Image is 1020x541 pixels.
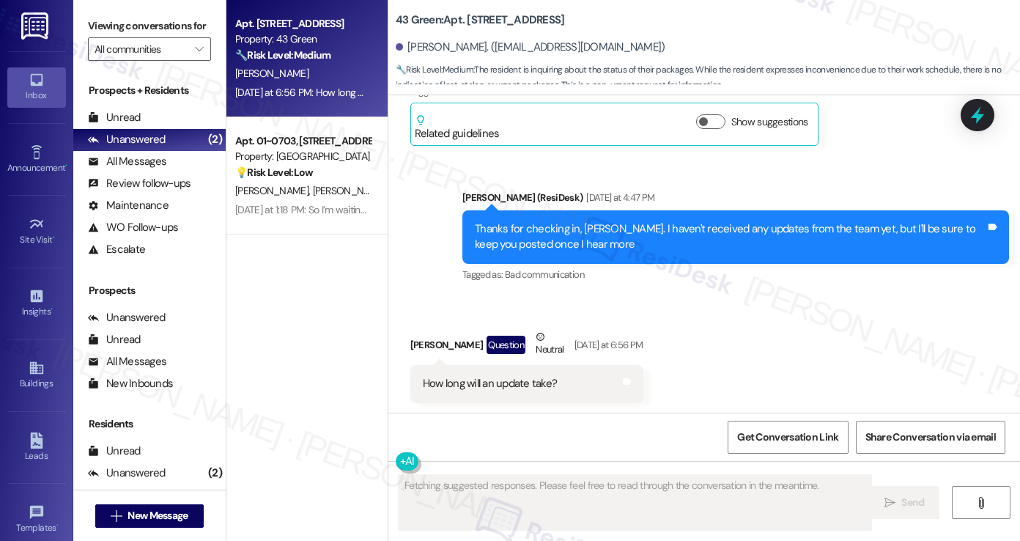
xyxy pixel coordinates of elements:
div: (2) [204,128,226,151]
div: Apt. 01~0703, [STREET_ADDRESS][GEOGRAPHIC_DATA][US_STATE][STREET_ADDRESS] [235,133,371,149]
span: [PERSON_NAME] [235,184,313,197]
label: Show suggestions [731,114,808,130]
textarea: Fetching suggested responses. Please feel free to read through the conversation in the meantime. [399,475,871,530]
div: Unanswered [88,310,166,325]
div: All Messages [88,154,166,169]
span: • [56,520,59,531]
div: Prospects [73,283,226,298]
i:  [975,497,986,509]
div: [PERSON_NAME]. ([EMAIL_ADDRESS][DOMAIN_NAME]) [396,40,665,55]
strong: 🔧 Risk Level: Medium [396,64,473,76]
span: • [65,161,67,171]
div: Question [487,336,525,354]
span: Send [901,495,924,510]
button: Send [869,486,940,519]
div: WO Follow-ups [88,220,178,235]
span: [PERSON_NAME] [235,67,308,80]
div: Residents [73,416,226,432]
label: Viewing conversations for [88,15,211,37]
div: New Inbounds [88,376,173,391]
div: Unanswered [88,465,166,481]
div: [PERSON_NAME] (ResiDesk) [462,190,1009,210]
div: [DATE] at 6:56 PM: How long will an update take? [235,86,442,99]
div: Escalate [88,242,145,257]
span: Bad communication [505,268,584,281]
div: Unread [88,110,141,125]
div: Review follow-ups [88,176,191,191]
div: Apt. [STREET_ADDRESS] [235,16,371,32]
div: Maintenance [88,198,169,213]
div: (2) [204,462,226,485]
i:  [884,497,895,509]
span: Get Conversation Link [737,430,838,445]
div: [PERSON_NAME] [410,329,643,365]
div: All Messages [88,487,166,503]
div: Related guidelines [415,114,500,141]
input: All communities [95,37,188,61]
div: Property: 43 Green [235,32,371,47]
strong: 🔧 Risk Level: Medium [235,48,330,62]
a: Templates • [7,500,66,540]
span: New Message [127,508,188,523]
div: Prospects + Residents [73,83,226,98]
b: 43 Green: Apt. [STREET_ADDRESS] [396,12,565,28]
div: How long will an update take? [423,376,557,391]
div: [DATE] at 6:56 PM [571,337,643,353]
span: Share Conversation via email [865,430,996,445]
a: Insights • [7,284,66,323]
div: Unanswered [88,132,166,147]
button: Share Conversation via email [856,421,1005,454]
span: • [53,232,55,243]
div: Unread [88,444,141,459]
i:  [195,43,203,55]
strong: 💡 Risk Level: Low [235,166,313,179]
i:  [111,510,122,522]
span: : The resident is inquiring about the status of their packages. While the resident expresses inco... [396,62,1020,94]
div: Tagged as: [462,264,1009,285]
span: [PERSON_NAME] [312,184,385,197]
a: Inbox [7,67,66,107]
div: Property: [GEOGRAPHIC_DATA] [235,149,371,164]
div: Neutral [533,329,566,360]
div: [DATE] at 4:47 PM [583,190,654,205]
span: • [51,304,53,314]
button: Get Conversation Link [728,421,848,454]
div: All Messages [88,354,166,369]
button: New Message [95,504,204,528]
a: Leads [7,428,66,468]
a: Site Visit • [7,212,66,251]
div: [DATE] at 1:18 PM: So I’m waiting on the doctor now I’ll let you know when I’m almost done ok [235,203,619,216]
img: ResiDesk Logo [21,12,51,40]
div: Thanks for checking in, [PERSON_NAME]. I haven't received any updates from the team yet, but I'll... [475,221,986,253]
div: Unread [88,332,141,347]
a: Buildings [7,356,66,395]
